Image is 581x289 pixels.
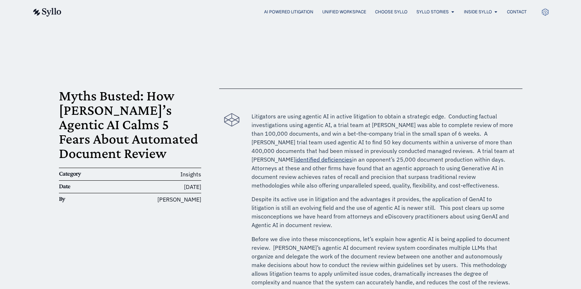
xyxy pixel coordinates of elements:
[264,9,313,15] a: AI Powered Litigation
[375,9,407,15] a: Choose Syllo
[76,9,527,15] nav: Menu
[252,235,515,286] p: Before we dive into these misconceptions, let’s explain how agentic AI is being applied to docume...
[322,9,366,15] a: Unified Workspace
[59,195,106,203] h6: By
[507,9,527,15] a: Contact
[252,112,515,190] p: Litigators are using agentic AI in active litigation to obtain a strategic edge. Conducting factu...
[59,89,202,161] h1: Myths Busted: How [PERSON_NAME]’s Agentic AI Calms 5 Fears About Automated Document Review
[76,9,527,15] div: Menu Toggle
[416,9,449,15] a: Syllo Stories
[59,182,106,190] h6: Date
[295,156,352,163] a: identified deficiencies
[180,171,201,178] span: Insights
[184,183,201,190] time: [DATE]
[252,195,515,229] p: Despite its active use in litigation and the advantages it provides, the application of GenAI to ...
[464,9,492,15] a: Inside Syllo
[59,170,106,178] h6: Category
[157,195,201,204] span: [PERSON_NAME]
[32,8,61,17] img: syllo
